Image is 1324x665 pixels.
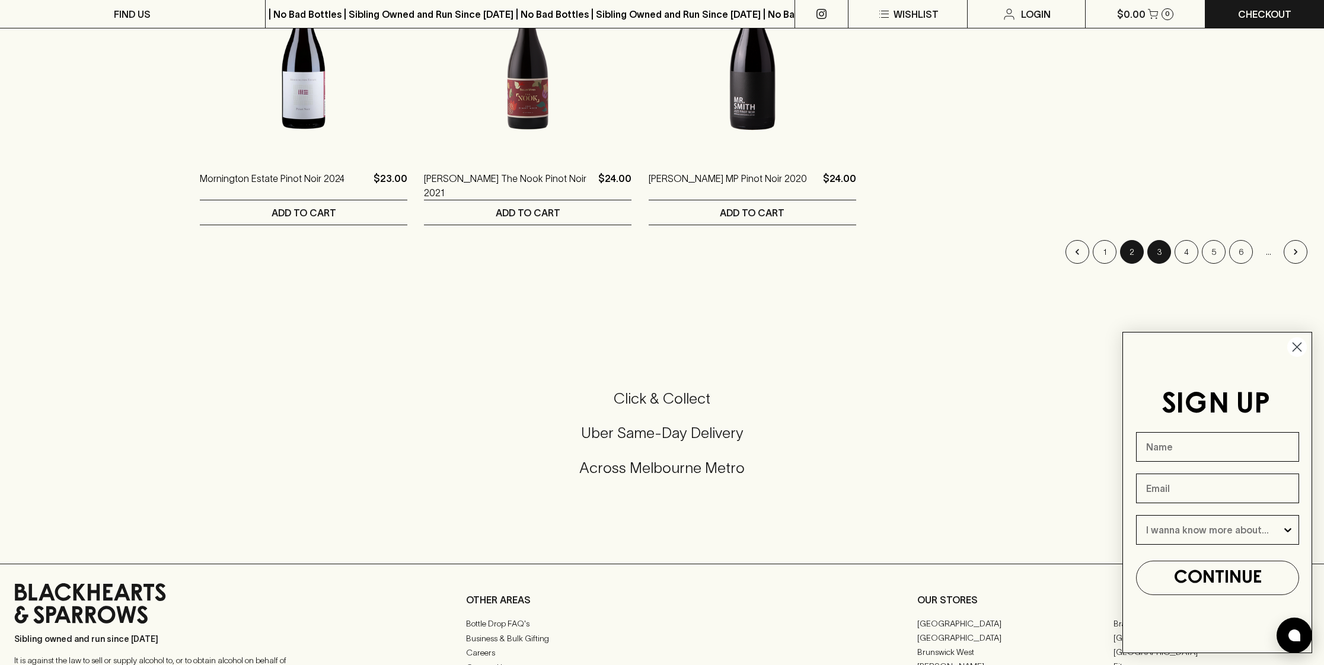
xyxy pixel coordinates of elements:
[1287,337,1307,357] button: Close dialog
[200,240,1309,264] nav: pagination navigation
[598,171,631,200] p: $24.00
[424,200,631,225] button: ADD TO CART
[14,633,287,645] p: Sibling owned and run since [DATE]
[466,617,859,631] a: Bottle Drop FAQ's
[374,171,407,200] p: $23.00
[1136,432,1299,462] input: Name
[272,206,336,220] p: ADD TO CART
[14,458,1310,478] h5: Across Melbourne Metro
[14,423,1310,443] h5: Uber Same-Day Delivery
[1136,474,1299,503] input: Email
[1065,240,1089,264] button: Go to previous page
[1093,240,1116,264] button: Go to page 1
[1021,7,1051,21] p: Login
[1146,516,1282,544] input: I wanna know more about...
[917,593,1310,607] p: OUR STORES
[1162,391,1270,418] span: SIGN UP
[1175,240,1198,264] button: Go to page 4
[1165,11,1170,17] p: 0
[1288,629,1300,641] img: bubble-icon
[1229,240,1253,264] button: Go to page 6
[1284,240,1307,264] button: Go to next page
[823,171,856,200] p: $24.00
[1256,240,1280,264] div: …
[649,200,856,225] button: ADD TO CART
[1238,7,1291,21] p: Checkout
[1111,320,1324,665] div: FLYOUT Form
[200,171,344,200] a: Mornington Estate Pinot Noir 2024
[917,645,1114,659] a: Brunswick West
[649,171,807,200] a: [PERSON_NAME] MP Pinot Noir 2020
[14,389,1310,408] h5: Click & Collect
[917,631,1114,645] a: [GEOGRAPHIC_DATA]
[1202,240,1226,264] button: Go to page 5
[1282,516,1294,544] button: Show Options
[894,7,939,21] p: Wishlist
[917,616,1114,631] a: [GEOGRAPHIC_DATA]
[1117,7,1146,21] p: $0.00
[114,7,151,21] p: FIND US
[200,200,407,225] button: ADD TO CART
[14,341,1310,540] div: Call to action block
[1136,561,1299,595] button: CONTINUE
[466,646,859,660] a: Careers
[720,206,784,220] p: ADD TO CART
[496,206,560,220] p: ADD TO CART
[1120,240,1144,264] button: page 2
[466,593,859,607] p: OTHER AREAS
[466,631,859,645] a: Business & Bulk Gifting
[424,171,594,200] a: [PERSON_NAME] The Nook Pinot Noir 2021
[1147,240,1171,264] button: Go to page 3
